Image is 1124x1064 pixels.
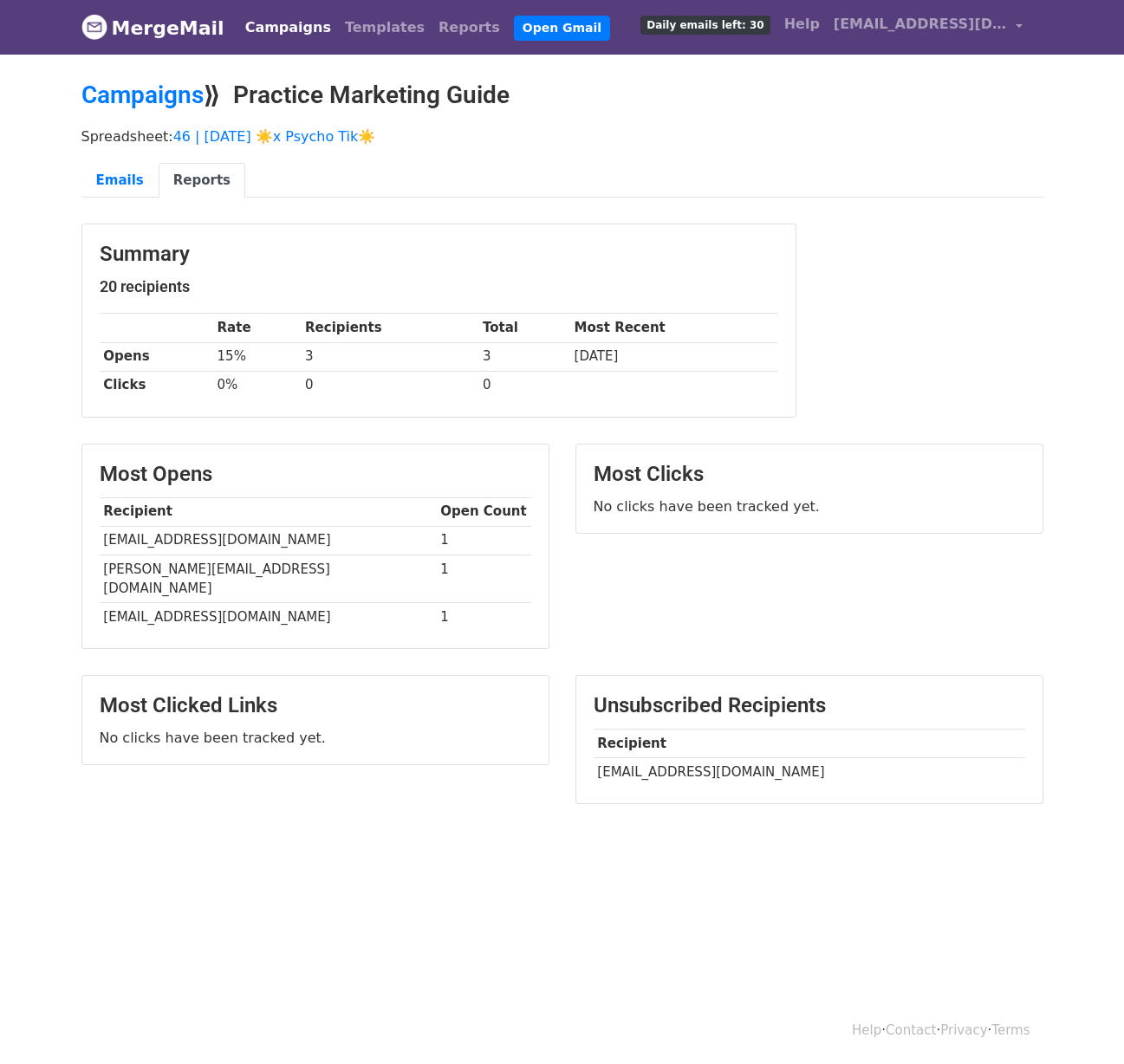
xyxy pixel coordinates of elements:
td: 15% [213,342,302,371]
th: Total [478,314,570,342]
td: 3 [301,342,478,371]
a: Campaigns [81,81,204,109]
a: Reports [432,10,507,45]
td: 0% [213,371,302,399]
td: 1 [437,526,531,555]
a: Help [777,7,827,42]
p: Spreadsheet: [81,127,1043,146]
th: Clicks [100,371,213,399]
iframe: Chat Widget [1037,981,1124,1064]
h3: Summary [100,242,778,267]
td: [EMAIL_ADDRESS][DOMAIN_NAME] [100,526,437,555]
img: MergeMail logo [81,14,107,40]
h3: Unsubscribed Recipients [594,693,1025,718]
td: [EMAIL_ADDRESS][DOMAIN_NAME] [100,603,437,632]
td: [DATE] [570,342,778,371]
h2: ⟫ Practice Marketing Guide [81,81,1043,110]
h5: 20 recipients [100,277,778,296]
h3: Most Clicked Links [100,693,531,718]
td: 0 [301,371,478,399]
td: 1 [437,555,531,603]
a: Privacy [940,1022,987,1038]
td: [PERSON_NAME][EMAIL_ADDRESS][DOMAIN_NAME] [100,555,437,603]
th: Open Count [437,497,531,526]
th: Recipient [594,730,1025,758]
span: [EMAIL_ADDRESS][DOMAIN_NAME] [834,14,1007,35]
a: Contact [886,1022,936,1038]
td: 0 [478,371,570,399]
td: [EMAIL_ADDRESS][DOMAIN_NAME] [594,758,1025,787]
a: Reports [159,163,245,198]
a: Emails [81,163,159,198]
h3: Most Opens [100,462,531,487]
a: Daily emails left: 30 [633,7,776,42]
p: No clicks have been tracked yet. [100,729,531,747]
a: Open Gmail [514,16,610,41]
td: 1 [437,603,531,632]
th: Rate [213,314,302,342]
a: Help [852,1022,881,1038]
h3: Most Clicks [594,462,1025,487]
th: Recipients [301,314,478,342]
a: Templates [338,10,432,45]
th: Recipient [100,497,437,526]
td: 3 [478,342,570,371]
span: Daily emails left: 30 [640,16,770,35]
a: 46 | [DATE] ☀️x Psycho Tik☀️ [173,128,376,145]
th: Most Recent [570,314,778,342]
a: Terms [991,1022,1030,1038]
a: Campaigns [238,10,338,45]
th: Opens [100,342,213,371]
p: No clicks have been tracked yet. [594,497,1025,516]
a: [EMAIL_ADDRESS][DOMAIN_NAME] [827,7,1030,48]
a: MergeMail [81,10,224,46]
